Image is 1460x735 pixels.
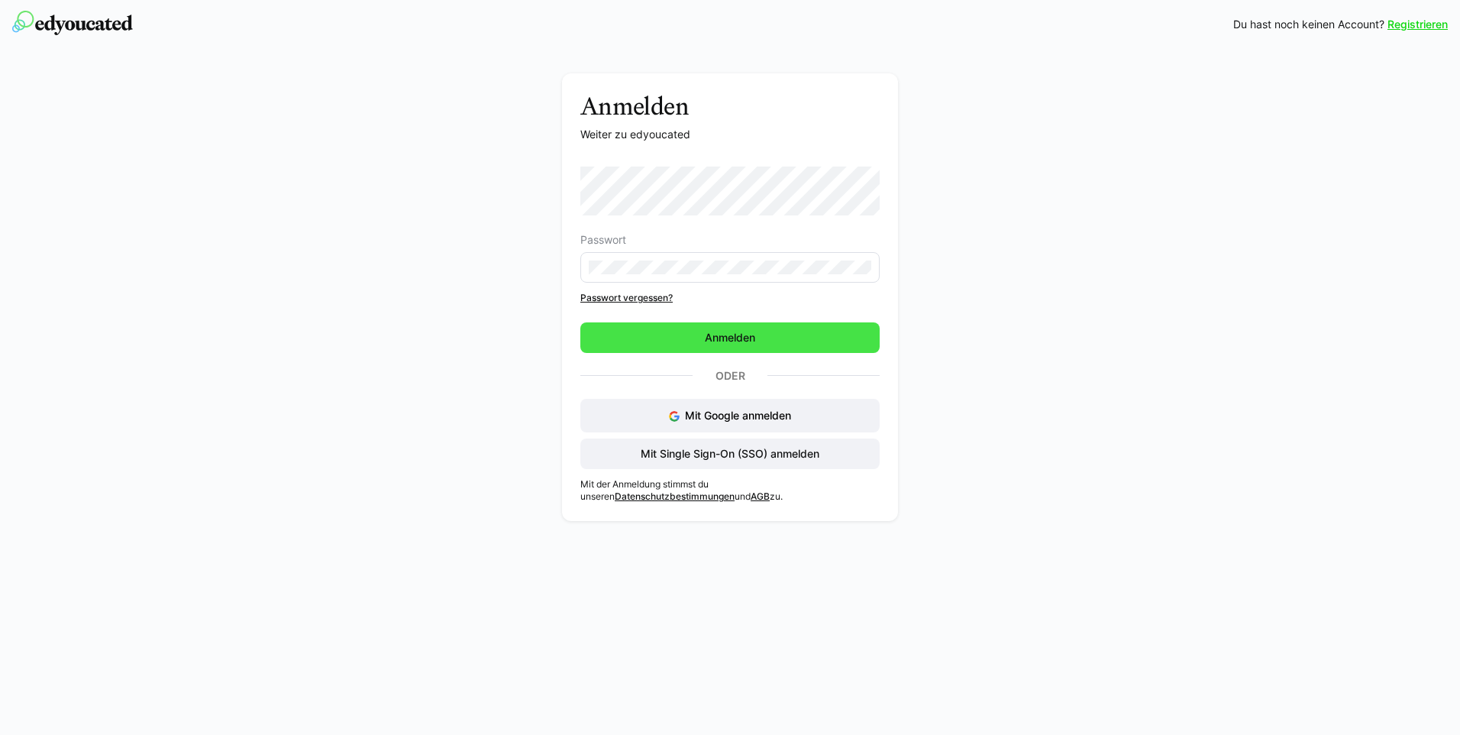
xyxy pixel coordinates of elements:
[615,491,735,502] a: Datenschutzbestimmungen
[1387,17,1448,32] a: Registrieren
[580,127,880,142] p: Weiter zu edyoucated
[580,292,880,304] a: Passwort vergessen?
[580,399,880,432] button: Mit Google anmelden
[12,11,133,35] img: edyoucated
[580,439,880,469] button: Mit Single Sign-On (SSO) anmelden
[685,409,791,422] span: Mit Google anmelden
[638,446,822,461] span: Mit Single Sign-On (SSO) anmelden
[751,491,770,502] a: AGB
[580,234,626,246] span: Passwort
[580,92,880,121] h3: Anmelden
[1233,17,1384,32] span: Du hast noch keinen Account?
[693,365,767,387] p: Oder
[703,330,757,345] span: Anmelden
[580,478,880,503] p: Mit der Anmeldung stimmst du unseren und zu.
[580,322,880,353] button: Anmelden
